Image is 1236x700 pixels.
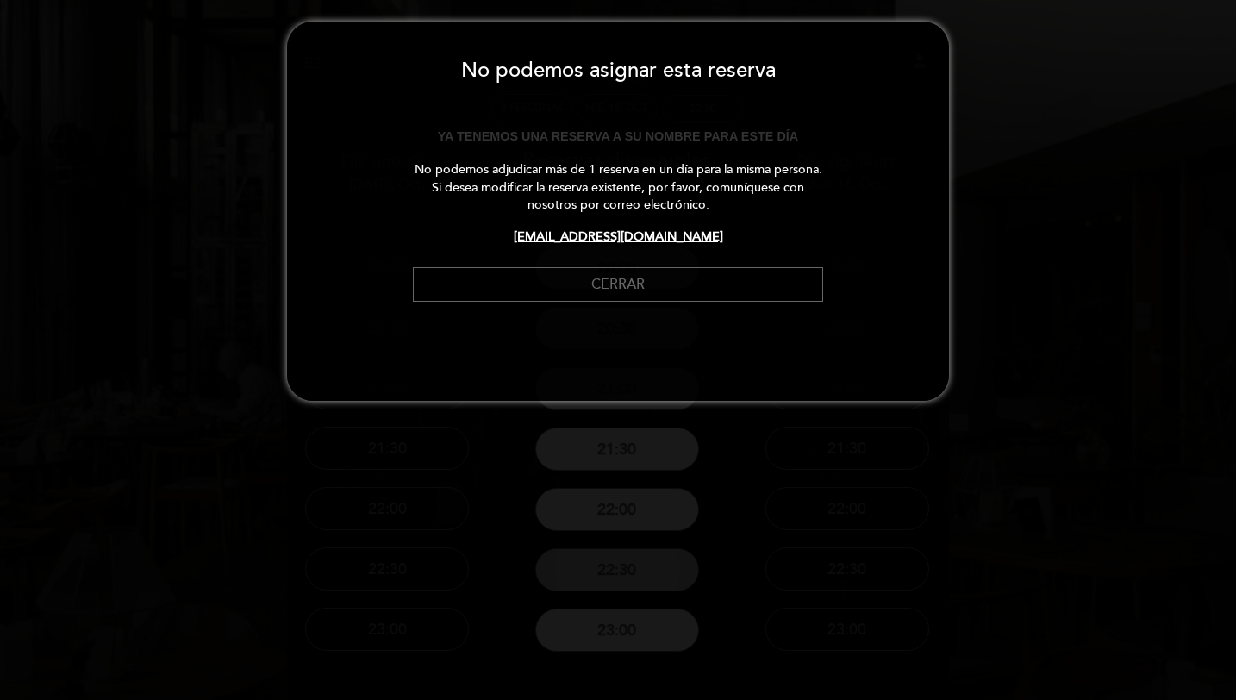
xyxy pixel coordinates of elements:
[287,39,949,103] h3: No podemos asignar esta reserva
[413,267,823,303] button: Cerrar
[287,130,949,144] h4: Ya tenemos una reserva a su nombre para este día
[514,229,723,244] a: [EMAIL_ADDRESS][DOMAIN_NAME]
[413,161,823,215] p: No podemos adjudicar más de 1 reserva en un día para la misma persona. Si desea modificar la rese...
